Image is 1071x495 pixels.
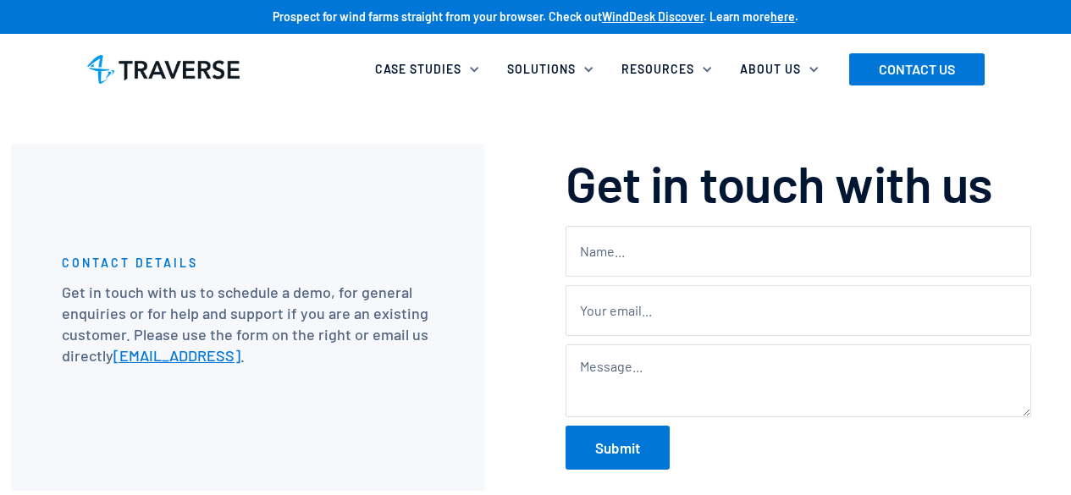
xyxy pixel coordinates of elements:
div: Case Studies [365,51,497,88]
div: Resources [621,61,694,78]
a: WindDesk Discover [602,9,704,24]
div: About Us [730,51,836,88]
a: CONTACT US [849,53,985,85]
p: CONTACT DETAILS [62,255,198,272]
div: Solutions [507,61,576,78]
h1: Get in touch with us [566,152,993,213]
div: About Us [740,61,801,78]
input: Name... [566,226,1031,277]
input: Your email... [566,285,1031,336]
strong: . [795,9,798,24]
form: Contact [566,226,1031,470]
p: Get in touch with us to schedule a demo, for general enquiries or for help and support if you are... [62,282,434,367]
strong: Prospect for wind farms straight from your browser. Check out [273,9,602,24]
input: Submit [566,426,670,470]
div: Resources [611,51,730,88]
div: Solutions [497,51,611,88]
a: here [770,9,795,24]
a: [EMAIL_ADDRESS] [113,346,240,365]
div: Case Studies [375,61,461,78]
strong: . Learn more [704,9,770,24]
